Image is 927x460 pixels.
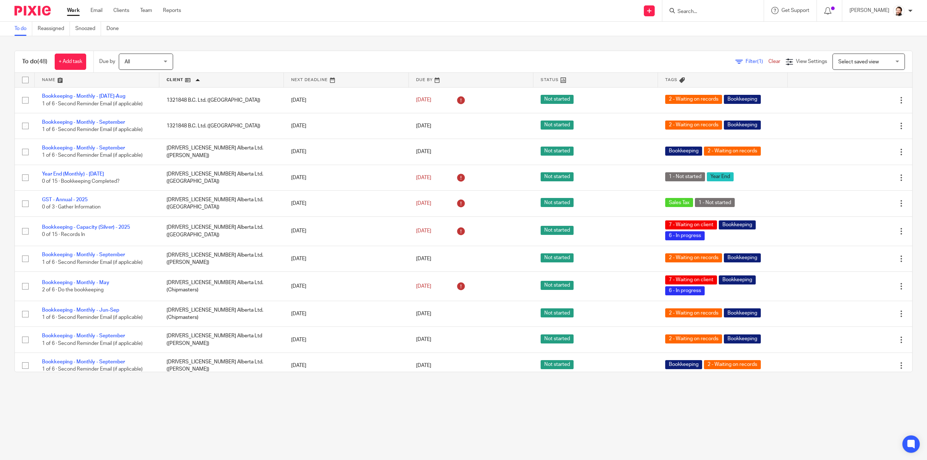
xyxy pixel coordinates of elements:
[14,6,51,16] img: Pixie
[99,58,115,65] p: Due by
[159,353,284,378] td: [DRIVERS_LICENSE_NUMBER] Alberta Ltd. ([PERSON_NAME])
[541,95,574,104] span: Not started
[159,191,284,216] td: [DRIVERS_LICENSE_NUMBER] Alberta Ltd. ([GEOGRAPHIC_DATA])
[42,367,143,372] span: 1 of 6 · Second Reminder Email (if applicable)
[724,308,761,317] span: Bookkeeping
[284,327,408,353] td: [DATE]
[284,139,408,165] td: [DATE]
[284,87,408,113] td: [DATE]
[37,59,47,64] span: (48)
[284,165,408,190] td: [DATE]
[75,22,101,36] a: Snoozed
[416,311,431,316] span: [DATE]
[284,272,408,301] td: [DATE]
[541,253,574,262] span: Not started
[284,113,408,139] td: [DATE]
[38,22,70,36] a: Reassigned
[159,87,284,113] td: 1321848 B.C. Ltd. ([GEOGRAPHIC_DATA])
[665,334,722,343] span: 2 - Waiting on records
[416,228,431,233] span: [DATE]
[42,120,125,125] a: Bookkeeping - Monthly - September
[42,308,119,313] a: Bookkeeping - Monthly - Jun-Sep
[42,127,143,132] span: 1 of 6 · Second Reminder Email (if applicable)
[284,246,408,271] td: [DATE]
[416,123,431,128] span: [DATE]
[159,327,284,353] td: [DRIVERS_LICENSE_NUMBER] Alberta Ltd ([PERSON_NAME])
[42,341,143,346] span: 1 of 6 · Second Reminder Email (if applicable)
[42,280,109,285] a: Bookkeeping - Monthly - May
[665,360,702,369] span: Bookkeeping
[893,5,905,17] img: Jayde%20Headshot.jpg
[665,308,722,317] span: 2 - Waiting on records
[665,121,722,130] span: 2 - Waiting on records
[665,275,717,284] span: 7 - Waiting on client
[796,59,827,64] span: View Settings
[665,95,722,104] span: 2 - Waiting on records
[42,333,125,338] a: Bookkeeping - Monthly - September
[42,252,125,257] a: Bookkeeping - Monthly - September
[42,172,104,177] a: Year End (Monthly) - [DATE]
[42,232,85,237] span: 0 of 15 · Records In
[159,301,284,327] td: [DRIVERS_LICENSE_NUMBER] Alberta Ltd. (Chipmasters)
[541,281,574,290] span: Not started
[719,220,756,229] span: Bookkeeping
[665,286,705,295] span: 6 - In progress
[163,7,181,14] a: Reports
[665,198,693,207] span: Sales Tax
[42,315,143,320] span: 1 of 6 · Second Reminder Email (if applicable)
[42,94,125,99] a: Bookkeeping - Monthly - [DATE]-Aug
[541,334,574,343] span: Not started
[707,172,734,181] span: Year End
[42,260,143,265] span: 1 of 6 · Second Reminder Email (if applicable)
[159,246,284,271] td: [DRIVERS_LICENSE_NUMBER] Alberta Ltd. ([PERSON_NAME])
[724,121,761,130] span: Bookkeeping
[541,147,574,156] span: Not started
[416,201,431,206] span: [DATE]
[757,59,763,64] span: (1)
[724,253,761,262] span: Bookkeeping
[42,101,143,106] span: 1 of 6 · Second Reminder Email (if applicable)
[746,59,768,64] span: Filter
[677,9,742,15] input: Search
[541,226,574,235] span: Not started
[850,7,889,14] p: [PERSON_NAME]
[416,337,431,342] span: [DATE]
[541,172,574,181] span: Not started
[106,22,124,36] a: Done
[159,139,284,165] td: [DRIVERS_LICENSE_NUMBER] Alberta Ltd. ([PERSON_NAME])
[42,287,104,292] span: 2 of 6 · Do the bookkeeping
[416,98,431,103] span: [DATE]
[67,7,80,14] a: Work
[284,353,408,378] td: [DATE]
[42,197,88,202] a: GST - Annual - 2025
[724,95,761,104] span: Bookkeeping
[724,334,761,343] span: Bookkeeping
[541,198,574,207] span: Not started
[159,216,284,246] td: [DRIVERS_LICENSE_NUMBER] Alberta Ltd. ([GEOGRAPHIC_DATA])
[541,308,574,317] span: Not started
[159,165,284,190] td: [DRIVERS_LICENSE_NUMBER] Alberta Ltd. ([GEOGRAPHIC_DATA])
[42,359,125,364] a: Bookkeeping - Monthly - September
[125,59,130,64] span: All
[704,147,761,156] span: 2 - Waiting on records
[140,7,152,14] a: Team
[665,147,702,156] span: Bookkeeping
[284,216,408,246] td: [DATE]
[416,256,431,261] span: [DATE]
[541,360,574,369] span: Not started
[284,301,408,327] td: [DATE]
[416,363,431,368] span: [DATE]
[416,284,431,289] span: [DATE]
[14,22,32,36] a: To do
[719,275,756,284] span: Bookkeeping
[42,205,101,210] span: 0 of 3 · Gather Information
[42,179,119,184] span: 0 of 15 · Bookkeeping Completed?
[42,145,125,151] a: Bookkeeping - Monthly - September
[781,8,809,13] span: Get Support
[416,149,431,154] span: [DATE]
[113,7,129,14] a: Clients
[665,78,678,82] span: Tags
[284,191,408,216] td: [DATE]
[704,360,761,369] span: 2 - Waiting on records
[22,58,47,66] h1: To do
